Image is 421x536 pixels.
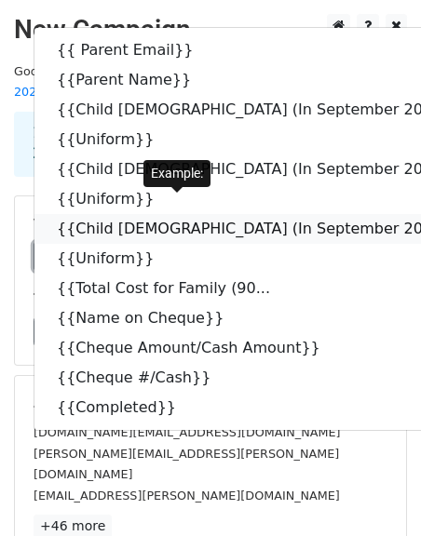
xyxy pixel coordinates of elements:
div: 1. Write your email in Gmail 2. Click [19,123,402,166]
small: [DOMAIN_NAME][EMAIL_ADDRESS][DOMAIN_NAME] [34,425,340,439]
small: [EMAIL_ADDRESS][PERSON_NAME][DOMAIN_NAME] [34,489,340,502]
h2: New Campaign [14,14,407,46]
small: Google Sheet: [14,64,237,100]
small: [PERSON_NAME][EMAIL_ADDRESS][PERSON_NAME][DOMAIN_NAME] [34,447,339,482]
div: Example: [143,160,210,187]
iframe: Chat Widget [328,447,421,536]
